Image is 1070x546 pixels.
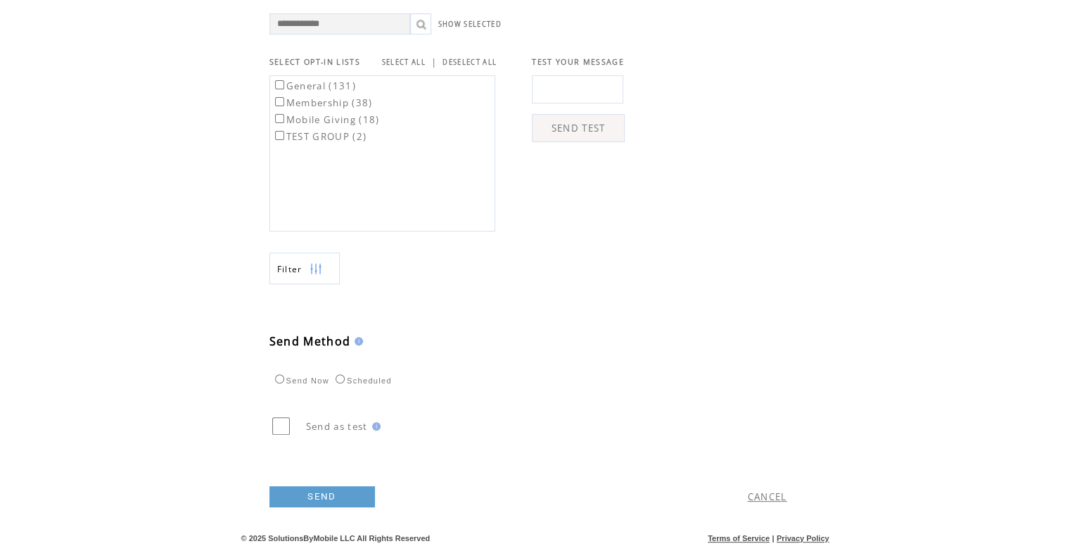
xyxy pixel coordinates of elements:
label: Send Now [272,376,329,385]
img: help.gif [350,337,363,345]
label: Membership (38) [272,96,373,109]
span: Send Method [269,334,351,349]
label: General (131) [272,80,356,92]
input: Membership (38) [275,97,284,106]
input: Mobile Giving (18) [275,114,284,123]
input: General (131) [275,80,284,89]
span: © 2025 SolutionsByMobile LLC All Rights Reserved [241,534,431,542]
label: Scheduled [332,376,392,385]
a: CANCEL [748,490,787,503]
img: filters.png [310,253,322,285]
a: SEND TEST [532,114,625,142]
span: TEST YOUR MESSAGE [532,57,624,67]
a: DESELECT ALL [442,58,497,67]
input: Send Now [275,374,284,383]
span: | [431,56,437,68]
label: Mobile Giving (18) [272,113,380,126]
label: TEST GROUP (2) [272,130,367,143]
a: SELECT ALL [382,58,426,67]
a: SEND [269,486,375,507]
span: Send as test [306,420,368,433]
span: | [772,534,774,542]
img: help.gif [368,422,381,431]
a: Terms of Service [708,534,770,542]
span: Show filters [277,263,302,275]
span: SELECT OPT-IN LISTS [269,57,360,67]
a: Privacy Policy [777,534,829,542]
input: Scheduled [336,374,345,383]
a: Filter [269,253,340,284]
input: TEST GROUP (2) [275,131,284,140]
a: SHOW SELECTED [438,20,502,29]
